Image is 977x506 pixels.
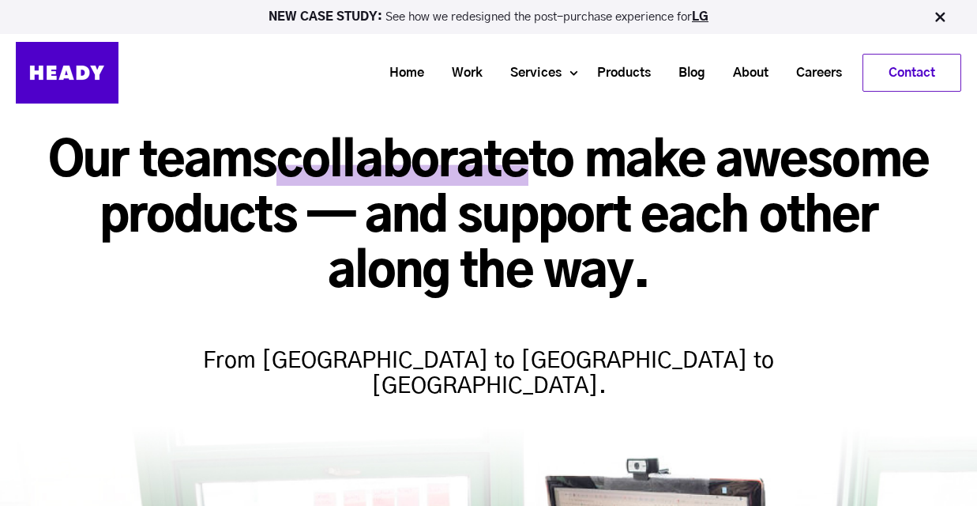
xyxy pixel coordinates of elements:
h4: From [GEOGRAPHIC_DATA] to [GEOGRAPHIC_DATA] to [GEOGRAPHIC_DATA]. [181,317,797,399]
strong: NEW CASE STUDY: [269,11,385,23]
a: About [713,59,776,88]
a: Services [490,59,569,88]
p: See how we redesigned the post-purchase experience for [7,11,970,23]
img: Heady_Logo_Web-01 (1) [16,42,118,104]
div: Navigation Menu [134,54,961,92]
a: Products [577,59,659,88]
a: LG [692,11,708,23]
a: Contact [863,55,960,91]
a: Careers [776,59,850,88]
a: Work [432,59,490,88]
a: Home [370,59,432,88]
a: Blog [659,59,713,88]
h1: Our teams to make awesome products — and support each other along the way. [16,134,961,301]
span: collaborate [276,138,528,186]
img: Close Bar [932,9,948,25]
